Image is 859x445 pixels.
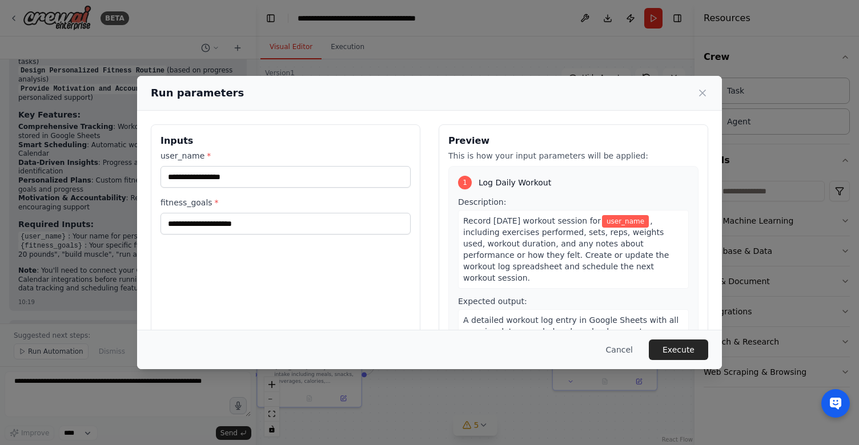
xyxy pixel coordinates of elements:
h3: Inputs [160,134,411,148]
label: user_name [160,150,411,161]
span: Description: [458,197,506,207]
h2: Run parameters [151,85,244,101]
p: This is how your input parameters will be applied: [448,150,699,161]
h3: Preview [448,134,699,148]
div: 1 [458,176,472,189]
label: fitness_goals [160,197,411,208]
span: , including exercises performed, sets, reps, weights used, workout duration, and any notes about ... [463,216,669,282]
span: A detailed workout log entry in Google Sheets with all exercise data recorded and a calendar even... [463,315,679,359]
span: Log Daily Workout [479,177,551,188]
button: Execute [649,339,708,360]
span: Variable: user_name [602,215,649,228]
span: Expected output: [458,297,527,306]
span: Record [DATE] workout session for [463,216,601,225]
button: Cancel [597,339,642,360]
